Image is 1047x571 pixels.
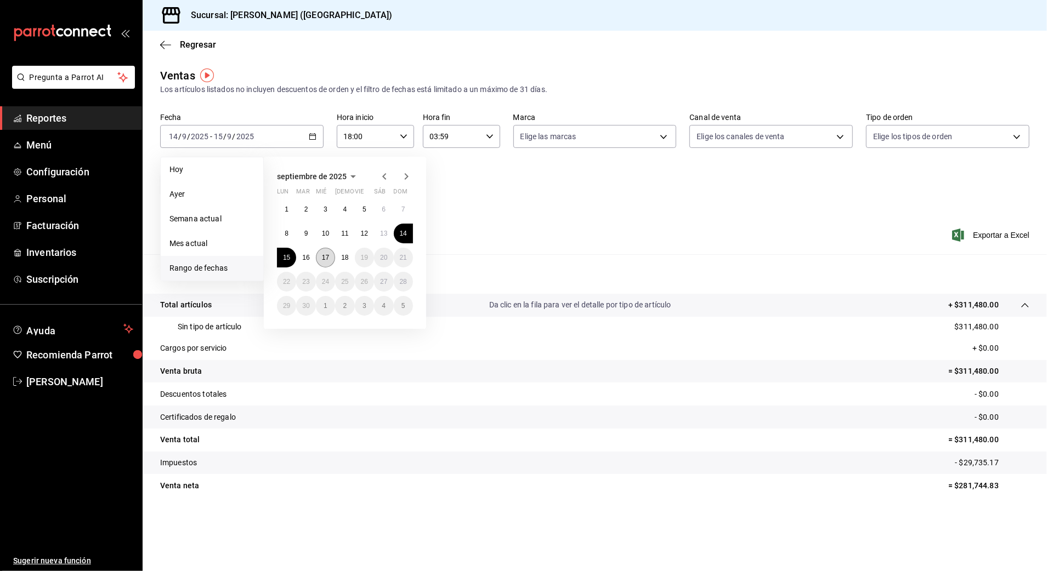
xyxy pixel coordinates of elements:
abbr: lunes [277,188,288,199]
label: Fecha [160,114,324,122]
button: 1 de septiembre de 2025 [277,199,296,219]
abbr: 9 de septiembre de 2025 [304,230,308,237]
span: Reportes [26,111,133,125]
span: Rango de fechas [169,262,254,274]
input: ---- [236,132,254,141]
abbr: 5 de octubre de 2025 [401,302,405,310]
abbr: 10 de septiembre de 2025 [322,230,329,237]
button: 3 de octubre de 2025 [355,296,374,316]
abbr: 15 de septiembre de 2025 [283,254,290,261]
label: Hora inicio [337,114,414,122]
button: 4 de septiembre de 2025 [335,199,354,219]
abbr: 29 de septiembre de 2025 [283,302,290,310]
span: Configuración [26,164,133,179]
button: 20 de septiembre de 2025 [374,248,393,267]
abbr: viernes [355,188,364,199]
input: ---- [190,132,209,141]
button: 28 de septiembre de 2025 [394,272,413,292]
button: 4 de octubre de 2025 [374,296,393,316]
abbr: 1 de septiembre de 2025 [285,205,288,213]
abbr: 28 de septiembre de 2025 [400,278,407,285]
abbr: 27 de septiembre de 2025 [380,278,387,285]
span: / [178,132,182,141]
button: 5 de octubre de 2025 [394,296,413,316]
button: 30 de septiembre de 2025 [296,296,315,316]
p: Sin tipo de artículo [178,321,242,333]
abbr: 16 de septiembre de 2025 [302,254,309,261]
button: 14 de septiembre de 2025 [394,224,413,243]
button: 3 de septiembre de 2025 [316,199,335,219]
p: - $29,735.17 [955,457,1029,469]
abbr: martes [296,188,309,199]
span: Regresar [180,39,216,50]
abbr: 24 de septiembre de 2025 [322,278,329,285]
abbr: 17 de septiembre de 2025 [322,254,329,261]
abbr: jueves [335,188,400,199]
span: Ayer [169,189,254,200]
abbr: 12 de septiembre de 2025 [361,230,368,237]
span: Personal [26,191,133,206]
button: 23 de septiembre de 2025 [296,272,315,292]
button: 9 de septiembre de 2025 [296,224,315,243]
p: Certificados de regalo [160,412,236,423]
abbr: 13 de septiembre de 2025 [380,230,387,237]
button: 13 de septiembre de 2025 [374,224,393,243]
button: septiembre de 2025 [277,170,360,183]
p: Descuentos totales [160,389,227,400]
div: Ventas [160,67,195,84]
abbr: 23 de septiembre de 2025 [302,278,309,285]
p: Venta neta [160,480,199,492]
h3: Sucursal: [PERSON_NAME] ([GEOGRAPHIC_DATA]) [182,9,393,22]
span: Recomienda Parrot [26,347,133,362]
button: 11 de septiembre de 2025 [335,224,354,243]
abbr: 4 de octubre de 2025 [382,302,386,310]
label: Marca [513,114,677,122]
abbr: 14 de septiembre de 2025 [400,230,407,237]
button: 16 de septiembre de 2025 [296,248,315,267]
span: Ayuda [26,322,119,335]
p: - $0.00 [975,389,1029,400]
span: Exportar a Excel [954,229,1029,242]
input: -- [227,132,233,141]
label: Canal de venta [689,114,853,122]
img: Tooltip marker [200,68,214,82]
p: Da clic en la fila para ver el detalle por tipo de artículo [489,299,671,311]
button: 7 de septiembre de 2025 [394,199,413,219]
p: = $281,744.83 [948,480,1029,492]
button: 18 de septiembre de 2025 [335,248,354,267]
abbr: sábado [374,188,386,199]
button: 29 de septiembre de 2025 [277,296,296,316]
button: 10 de septiembre de 2025 [316,224,335,243]
p: Venta total [160,434,200,446]
button: 17 de septiembre de 2025 [316,248,335,267]
p: Venta bruta [160,366,202,377]
label: Hora fin [423,114,500,122]
abbr: 18 de septiembre de 2025 [341,254,348,261]
p: + $311,480.00 [948,299,999,311]
button: 8 de septiembre de 2025 [277,224,296,243]
p: Resumen [160,267,1029,281]
p: = $311,480.00 [948,434,1029,446]
span: / [233,132,236,141]
span: / [223,132,227,141]
span: Inventarios [26,245,133,260]
span: / [187,132,190,141]
span: Semana actual [169,213,254,225]
span: Mes actual [169,238,254,249]
button: open_drawer_menu [121,28,129,37]
span: Hoy [169,164,254,175]
p: + $0.00 [972,342,1029,354]
abbr: 5 de septiembre de 2025 [363,205,366,213]
abbr: 26 de septiembre de 2025 [361,278,368,285]
p: $311,480.00 [955,321,999,333]
button: 12 de septiembre de 2025 [355,224,374,243]
abbr: 3 de septiembre de 2025 [324,205,327,213]
abbr: 2 de octubre de 2025 [343,302,347,310]
abbr: 2 de septiembre de 2025 [304,205,308,213]
span: Facturación [26,218,133,233]
abbr: 8 de septiembre de 2025 [285,230,288,237]
button: 6 de septiembre de 2025 [374,199,393,219]
p: Impuestos [160,457,197,469]
p: Total artículos [160,299,212,311]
